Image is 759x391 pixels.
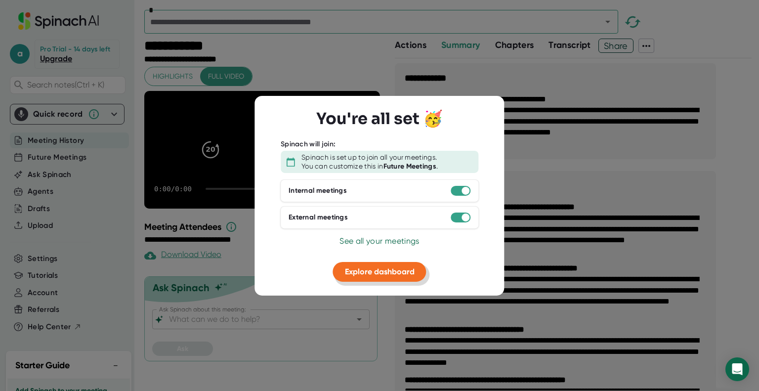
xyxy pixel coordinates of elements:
div: External meetings [289,213,348,222]
div: Open Intercom Messenger [725,357,749,381]
button: Explore dashboard [333,262,426,282]
div: Internal meetings [289,186,347,195]
div: You can customize this in . [301,162,438,171]
span: See all your meetings [339,236,419,246]
b: Future Meetings [383,162,437,170]
span: Explore dashboard [345,267,415,276]
div: Spinach will join: [281,139,336,148]
button: See all your meetings [339,235,419,247]
div: Spinach is set up to join all your meetings. [301,153,437,162]
h3: You're all set 🥳 [316,109,443,128]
